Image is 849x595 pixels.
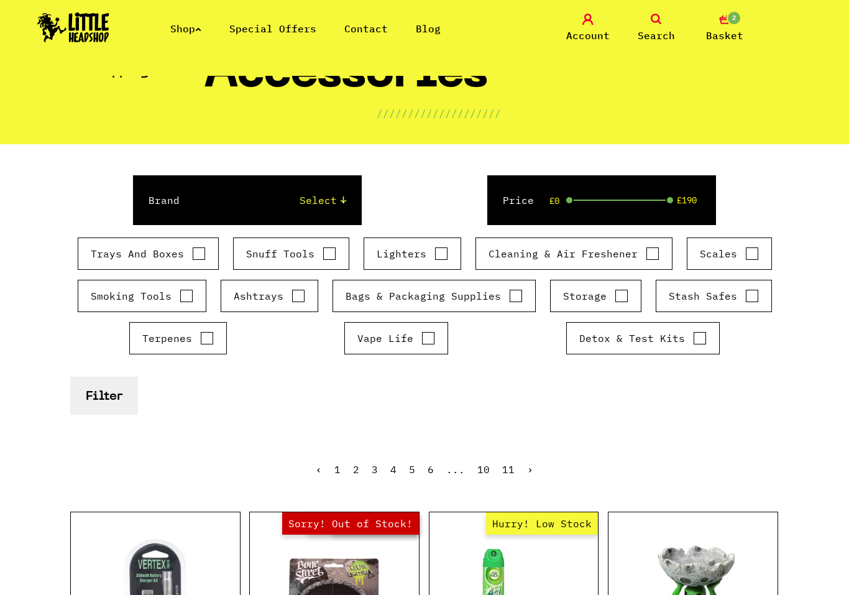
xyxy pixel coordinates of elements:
a: Next » [527,463,533,476]
label: Price [503,193,534,208]
span: Basket [706,28,743,43]
label: Snuff Tools [246,246,336,261]
label: Stash Safes [669,288,759,303]
a: Blog [416,22,441,35]
span: £0 [549,196,559,206]
a: Special Offers [229,22,316,35]
span: Search [638,28,675,43]
span: Hurry! Low Stock [486,512,598,535]
span: ‹ [316,463,322,476]
p: //////////////////// [377,106,501,121]
label: Bags & Packaging Supplies [346,288,523,303]
label: Brand [149,193,180,208]
label: Ashtrays [234,288,305,303]
a: 10 [477,463,490,476]
span: 2 [727,11,741,25]
label: Detox & Test Kits [579,331,707,346]
a: Shop [170,22,201,35]
a: 5 [409,463,415,476]
label: Cleaning & Air Freshener [489,246,659,261]
span: ... [446,463,465,476]
span: 1 [334,463,341,476]
label: Trays And Boxes [91,246,206,261]
label: Storage [563,288,628,303]
span: Sorry! Out of Stock! [282,512,419,535]
li: « Previous [316,464,322,474]
label: Terpenes [142,331,214,346]
a: Contact [344,22,388,35]
button: Filter [70,377,138,415]
label: Scales [700,246,759,261]
a: 2 [353,463,359,476]
img: Little Head Shop Logo [37,12,109,42]
a: 4 [390,463,397,476]
span: £190 [677,195,697,205]
a: 6 [428,463,434,476]
span: Account [566,28,610,43]
a: 11 [502,463,515,476]
label: Smoking Tools [91,288,193,303]
a: Search [625,14,687,43]
label: Vape Life [357,331,435,346]
a: 3 [372,463,378,476]
a: 2 Basket [694,14,756,43]
label: Lighters [377,246,448,261]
